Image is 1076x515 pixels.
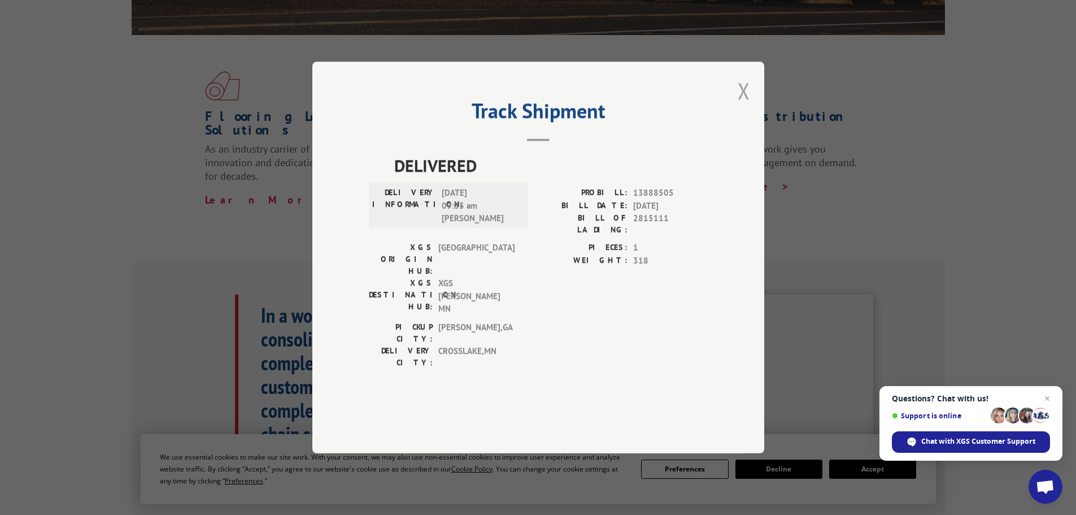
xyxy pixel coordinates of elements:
span: Support is online [892,412,987,420]
span: [DATE] 09:35 am [PERSON_NAME] [442,187,518,225]
label: BILL OF LADING: [538,212,628,236]
label: PIECES: [538,241,628,254]
span: [DATE] [633,200,708,213]
span: [PERSON_NAME] , GA [438,321,515,345]
label: PROBILL: [538,187,628,200]
label: PICKUP CITY: [369,321,433,345]
span: CROSSLAKE , MN [438,345,515,369]
span: Chat with XGS Customer Support [892,431,1050,453]
label: BILL DATE: [538,200,628,213]
label: DELIVERY INFORMATION: [372,187,436,225]
span: Questions? Chat with us! [892,394,1050,403]
label: WEIGHT: [538,254,628,267]
span: 1 [633,241,708,254]
label: XGS DESTINATION HUB: [369,277,433,315]
label: DELIVERY CITY: [369,345,433,369]
button: Close modal [738,76,750,106]
h2: Track Shipment [369,103,708,124]
span: XGS [PERSON_NAME] MN [438,277,515,315]
span: 318 [633,254,708,267]
span: DELIVERED [394,153,708,178]
span: Chat with XGS Customer Support [921,436,1035,447]
a: Open chat [1029,470,1062,504]
span: [GEOGRAPHIC_DATA] [438,241,515,277]
span: 2815111 [633,212,708,236]
label: XGS ORIGIN HUB: [369,241,433,277]
span: 13888505 [633,187,708,200]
